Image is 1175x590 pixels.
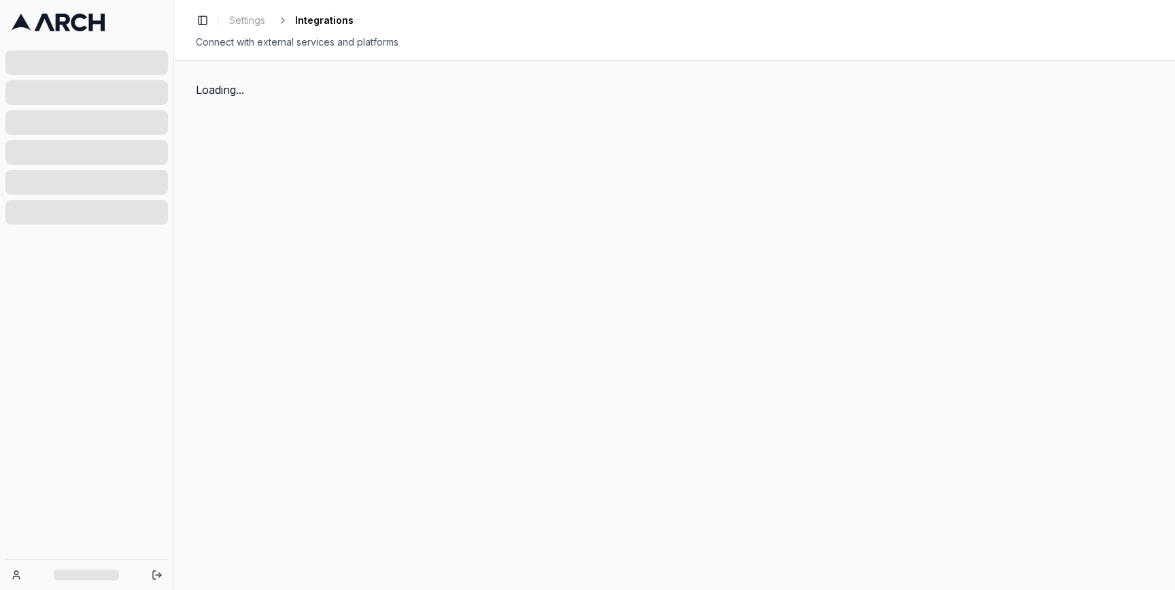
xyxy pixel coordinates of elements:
nav: breadcrumb [224,11,354,30]
a: Settings [224,11,271,30]
span: Settings [229,14,265,27]
div: Loading... [196,82,1153,98]
div: Connect with external services and platforms [196,35,1153,49]
span: Integrations [295,14,354,27]
button: Log out [148,566,167,585]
